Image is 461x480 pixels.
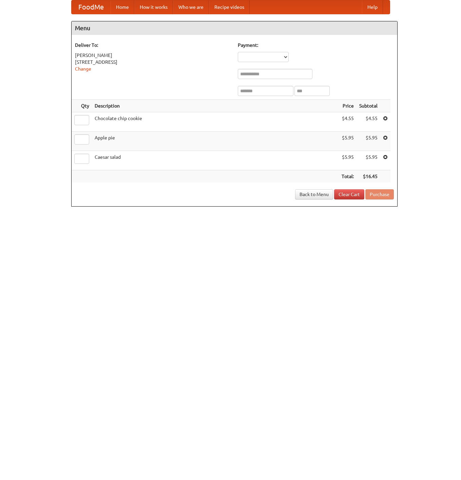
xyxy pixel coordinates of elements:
[334,189,364,199] a: Clear Cart
[362,0,383,14] a: Help
[173,0,209,14] a: Who we are
[339,170,357,183] th: Total:
[209,0,250,14] a: Recipe videos
[92,151,339,170] td: Caesar salad
[339,151,357,170] td: $5.95
[75,66,91,72] a: Change
[92,100,339,112] th: Description
[111,0,134,14] a: Home
[357,112,380,132] td: $4.55
[339,112,357,132] td: $4.55
[75,59,231,65] div: [STREET_ADDRESS]
[72,21,397,35] h4: Menu
[72,100,92,112] th: Qty
[75,42,231,49] h5: Deliver To:
[72,0,111,14] a: FoodMe
[295,189,333,199] a: Back to Menu
[134,0,173,14] a: How it works
[238,42,394,49] h5: Payment:
[357,151,380,170] td: $5.95
[357,100,380,112] th: Subtotal
[357,132,380,151] td: $5.95
[339,100,357,112] th: Price
[339,132,357,151] td: $5.95
[92,132,339,151] td: Apple pie
[357,170,380,183] th: $16.45
[365,189,394,199] button: Purchase
[75,52,231,59] div: [PERSON_NAME]
[92,112,339,132] td: Chocolate chip cookie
